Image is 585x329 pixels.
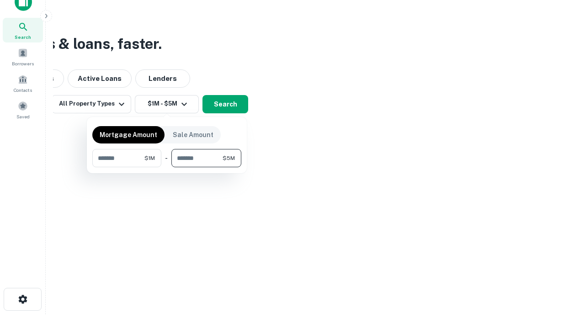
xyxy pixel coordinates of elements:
[539,256,585,300] iframe: Chat Widget
[144,154,155,162] span: $1M
[223,154,235,162] span: $5M
[100,130,157,140] p: Mortgage Amount
[173,130,213,140] p: Sale Amount
[165,149,168,167] div: -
